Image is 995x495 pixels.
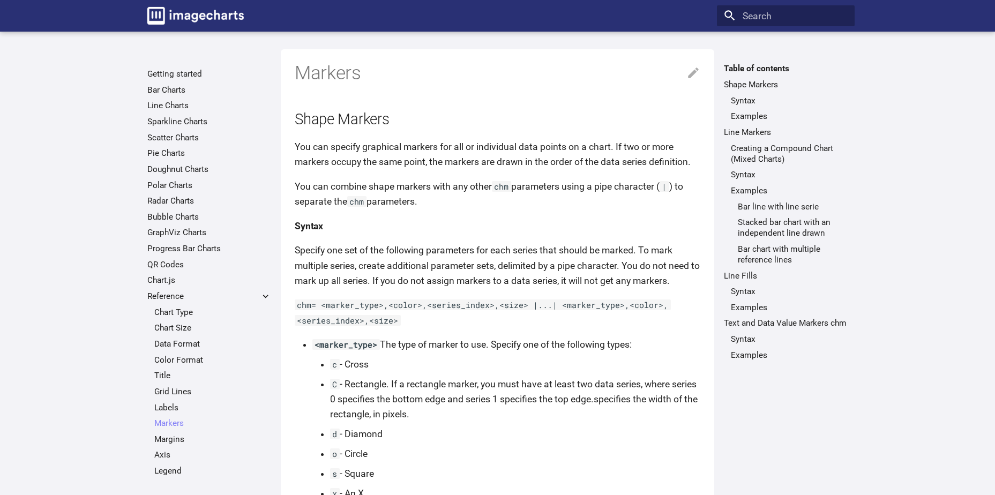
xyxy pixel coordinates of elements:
a: Chart Type [154,307,271,318]
nav: Shape Markers [724,95,848,122]
p: You can combine shape markers with any other parameters using a pipe character ( ) to separate th... [295,179,700,209]
a: GraphViz Charts [147,227,271,238]
a: Data Format [154,339,271,349]
code: <marker_type> [312,339,380,350]
a: Line Charts [147,100,271,111]
a: Line Fills [724,271,848,281]
h4: Syntax [295,219,700,234]
a: Legend [154,466,271,476]
a: Line Markers [724,127,848,138]
a: Chart.js [147,275,271,286]
li: - Diamond [330,426,700,441]
a: Radar Charts [147,196,271,206]
a: Sparkline Charts [147,116,271,127]
a: Text and Data Value Markers chm [724,318,848,328]
a: Stacked bar chart with an independent line drawn [738,217,848,238]
p: You can specify graphical markers for all or individual data points on a chart. If two or more ma... [295,139,700,169]
label: Table of contents [717,63,855,74]
nav: Examples [731,201,848,265]
a: Margins [154,434,271,445]
li: - Square [330,466,700,481]
a: Syntax [731,334,848,344]
p: Specify one set of the following parameters for each series that should be marked. To mark multip... [295,243,700,288]
a: QR Codes [147,259,271,270]
code: | [660,181,669,192]
a: Examples [731,350,848,361]
code: chm [492,181,511,192]
a: Grid Lines [154,386,271,397]
a: Syntax [731,286,848,297]
label: Reference [147,291,271,302]
li: - Cross [330,357,700,372]
a: Bar chart with multiple reference lines [738,244,848,265]
nav: Line Fills [724,286,848,313]
a: Bar line with line serie [738,201,848,212]
code: chm= <marker_type>,<color>,<series_index>,<size> |...| <marker_type>,<color>,<series_index>,<size> [295,299,671,325]
a: Doughnut Charts [147,164,271,175]
a: Labels [154,402,271,413]
a: Progress Bar Charts [147,243,271,254]
a: Polar Charts [147,180,271,191]
a: Chart Size [154,322,271,333]
a: Examples [731,185,848,196]
a: Bubble Charts [147,212,271,222]
a: Shape Markers [724,79,848,90]
li: - Rectangle. If a rectangle marker, you must have at least two data series, where series 0 specif... [330,377,700,422]
a: Syntax [731,95,848,106]
a: Title [154,370,271,381]
a: Getting started [147,69,271,79]
li: - Circle [330,446,700,461]
a: Color Format [154,355,271,365]
code: s [330,468,340,479]
a: Examples [731,302,848,313]
a: Pie Charts [147,148,271,159]
nav: Text and Data Value Markers chm [724,334,848,361]
a: Bar Charts [147,85,271,95]
p: The type of marker to use. Specify one of the following types: [312,337,700,352]
a: Axis [154,449,271,460]
h2: Shape Markers [295,109,700,130]
code: d [330,429,340,439]
a: Image-Charts documentation [143,2,249,29]
code: chm [347,196,366,207]
img: logo [147,7,244,25]
code: C [330,379,340,389]
nav: Line Markers [724,143,848,265]
code: o [330,448,340,459]
a: Syntax [731,169,848,180]
a: Scatter Charts [147,132,271,143]
a: Markers [154,418,271,429]
a: Creating a Compound Chart (Mixed Charts) [731,143,848,164]
code: c [330,359,340,370]
a: Examples [731,111,848,122]
input: Search [717,5,855,27]
nav: Table of contents [717,63,855,360]
h1: Markers [295,61,700,86]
